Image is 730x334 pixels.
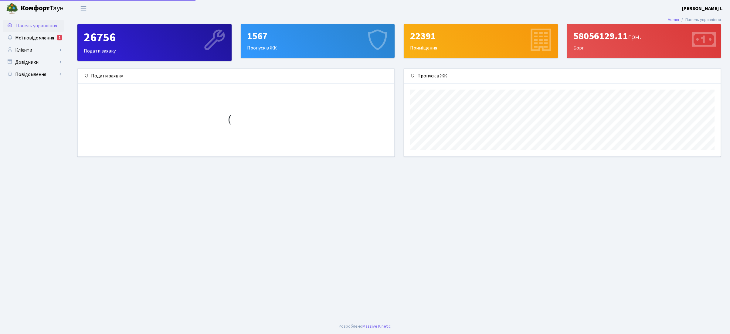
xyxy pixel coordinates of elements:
span: Мої повідомлення [15,35,54,41]
nav: breadcrumb [659,13,730,26]
div: 1 [57,35,62,40]
a: Клієнти [3,44,64,56]
div: Приміщення [404,24,558,58]
a: Довідники [3,56,64,68]
a: 22391Приміщення [404,24,558,58]
div: 26756 [84,30,225,45]
a: Повідомлення [3,68,64,80]
div: Борг [567,24,721,58]
div: Пропуск в ЖК [404,69,721,83]
div: Подати заявку [78,69,394,83]
span: Панель управління [16,22,57,29]
span: Таун [21,3,64,14]
a: Admin [668,16,679,23]
b: Комфорт [21,3,50,13]
a: 1567Пропуск в ЖК [241,24,395,58]
div: 58056129.11 [573,30,715,42]
a: 26756Подати заявку [77,24,232,61]
a: Мої повідомлення1 [3,32,64,44]
div: Розроблено . [339,323,392,330]
a: Massive Kinetic [362,323,391,329]
span: грн. [628,32,641,42]
div: 1567 [247,30,389,42]
button: Переключити навігацію [76,3,91,13]
div: Пропуск в ЖК [241,24,395,58]
li: Панель управління [679,16,721,23]
div: Подати заявку [78,24,231,61]
a: [PERSON_NAME] І. [682,5,723,12]
img: logo.png [6,2,18,15]
a: Панель управління [3,20,64,32]
div: 22391 [410,30,552,42]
